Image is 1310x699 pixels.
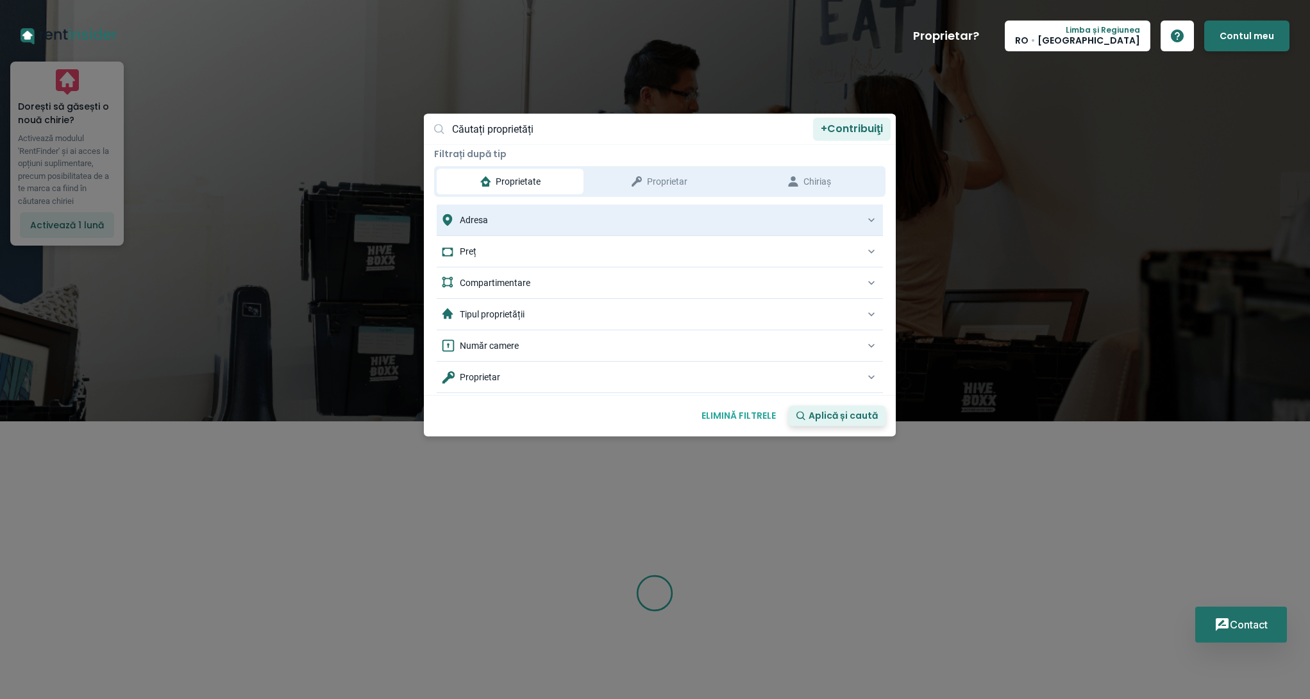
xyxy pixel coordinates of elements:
span: Tipul proprietății [460,305,525,323]
button: Număr camere [437,330,883,361]
button: Preț [437,236,883,267]
button: Proprietar [586,169,733,194]
span: Proprietar [460,368,500,386]
span: RO [GEOGRAPHIC_DATA] [1015,35,1140,46]
button: Tipul proprietății [437,299,883,330]
span: Limba și Regiunea [1066,26,1140,35]
p: + Contribuiţi [813,123,891,135]
button: Contul meu [1204,21,1289,51]
a: RentInsider [21,28,117,44]
span: Preț [460,242,476,260]
button: Proprietate [437,169,584,194]
p: Filtrați după tip [434,147,507,161]
button: Aplică și caută [789,405,886,426]
button: ELIMINĂ FILTRELE [694,405,784,426]
button: Proprietar [437,362,883,392]
button: Chiriaș [736,169,883,194]
span: • [1031,34,1035,47]
input: Căutați proprietăți [424,114,896,144]
button: Limba și RegiuneaRO•[GEOGRAPHIC_DATA] [1005,21,1150,51]
button: Evaluare [437,393,883,424]
span: Număr camere [460,337,519,355]
span: Adresa [460,211,488,229]
button: Compartimentare [437,267,883,298]
span: Compartimentare [460,274,530,292]
button: +Contribuiţi [813,118,891,140]
button: Proprietar? [898,21,995,51]
button: Adresa [437,205,883,235]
